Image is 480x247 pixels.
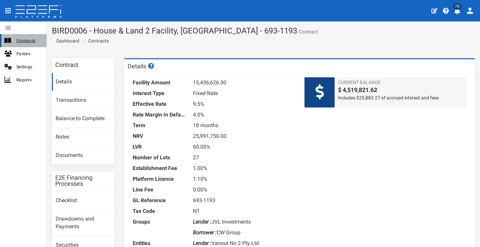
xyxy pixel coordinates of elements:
span: Includes $25,883.27 of accrued interest and fees [338,94,463,101]
dt: Platform Licence [133,174,186,184]
dt: GL Reference [133,195,186,206]
dd: NT [193,206,295,217]
dt: Establishment Fee [133,163,186,174]
dd: 18 months [193,120,295,131]
a: Drawdowns and Payments [52,210,114,236]
dd: JVL Investments [193,217,295,227]
dt: Effective Rate [133,99,186,109]
dd: Fixed Rate [193,88,295,99]
span: Contracts [16,37,41,45]
span: Parties [16,50,41,58]
dt: Interest Type [133,88,186,99]
dt: Line Fee [133,184,186,195]
h3: Contract [55,62,78,68]
a: Documents [52,147,114,165]
dd: 4.0% [193,109,295,120]
dt: Tax Code [133,206,186,217]
dt: Groups [133,217,186,227]
a: Contracts [88,37,109,44]
dd: 25,991,750.00 [193,131,295,142]
a: Transactions [52,91,114,109]
dt: Rate Margin In Default [133,109,186,120]
dd: 1.10% [193,174,295,184]
i: Lender : [193,219,211,225]
h3: Details [128,63,155,69]
span: Settings [16,63,41,71]
h3: E2E Financing Processes [55,175,111,187]
a: Details [52,73,114,91]
dt: NRV [133,131,186,142]
dd: 27 [193,152,295,163]
a: Dashboard [54,37,79,44]
dd: 693-1193 [193,195,295,206]
dd: 60.00% [193,142,295,152]
dt: Facility Amount [133,77,186,88]
small: Contract [297,29,318,34]
span: Current Balance [338,79,463,86]
span: $ 4,519,821.62 [338,86,463,94]
dt: Number of Lots [133,152,186,163]
dd: 15,436,626.00 [193,77,295,88]
i: Borrower : [193,229,217,236]
i: Lender : [193,240,211,246]
a: Balance to Complete [52,110,114,128]
h1: BIRD0006 - House & Land 2 Facility, [GEOGRAPHIC_DATA] - 693-1193 [52,26,475,35]
dd: 1.00% [193,163,295,174]
dt: Term [133,120,186,131]
a: Checklist [52,192,114,210]
dd: 0.00% [193,184,295,195]
span: Reports [16,76,41,84]
dt: LVR [133,142,186,152]
dd: 9.5% [193,99,295,109]
a: Notes [52,128,114,146]
dd: CW Group [193,227,295,238]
